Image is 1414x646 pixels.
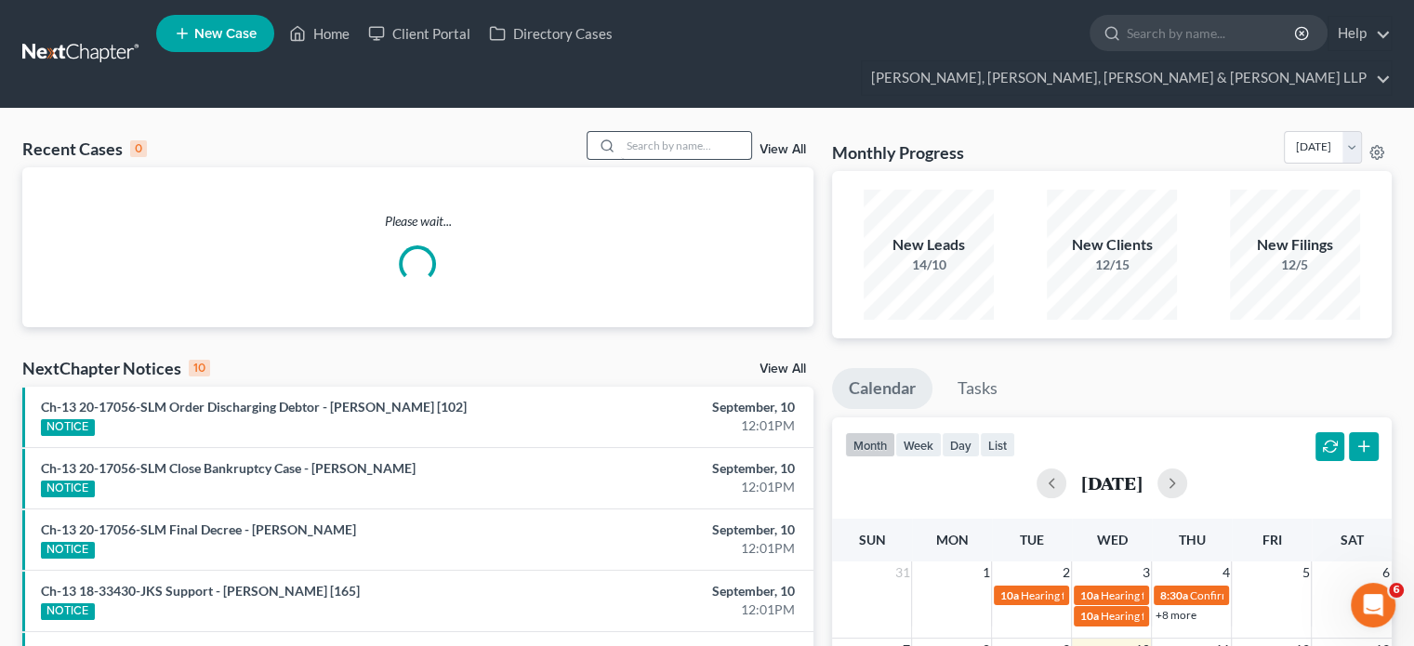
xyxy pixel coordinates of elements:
[194,27,257,41] span: New Case
[41,521,356,537] a: Ch-13 20-17056-SLM Final Decree - [PERSON_NAME]
[556,600,795,619] div: 12:01PM
[1079,609,1098,623] span: 10a
[1230,256,1360,274] div: 12/5
[280,17,359,50] a: Home
[556,416,795,435] div: 12:01PM
[621,132,751,159] input: Search by name...
[1262,532,1281,547] span: Fri
[1140,561,1151,584] span: 3
[41,399,467,415] a: Ch-13 20-17056-SLM Order Discharging Debtor - [PERSON_NAME] [102]
[760,363,806,376] a: View All
[892,561,911,584] span: 31
[980,432,1015,457] button: list
[1127,16,1297,50] input: Search by name...
[189,360,210,376] div: 10
[858,532,885,547] span: Sun
[832,368,932,409] a: Calendar
[1047,234,1177,256] div: New Clients
[41,419,95,436] div: NOTICE
[1060,561,1071,584] span: 2
[41,542,95,559] div: NOTICE
[556,582,795,600] div: September, 10
[1100,609,1343,623] span: Hearing for [PERSON_NAME] & [PERSON_NAME]
[41,481,95,497] div: NOTICE
[941,368,1014,409] a: Tasks
[1230,234,1360,256] div: New Filings
[935,532,968,547] span: Mon
[1155,608,1196,622] a: +8 more
[999,588,1018,602] span: 10a
[832,141,964,164] h3: Monthly Progress
[556,459,795,478] div: September, 10
[556,521,795,539] div: September, 10
[41,460,416,476] a: Ch-13 20-17056-SLM Close Bankruptcy Case - [PERSON_NAME]
[1220,561,1231,584] span: 4
[1081,473,1143,493] h2: [DATE]
[41,583,360,599] a: Ch-13 18-33430-JKS Support - [PERSON_NAME] [165]
[845,432,895,457] button: month
[760,143,806,156] a: View All
[22,212,813,231] p: Please wait...
[1340,532,1363,547] span: Sat
[130,140,147,157] div: 0
[22,138,147,160] div: Recent Cases
[1300,561,1311,584] span: 5
[556,478,795,496] div: 12:01PM
[359,17,480,50] a: Client Portal
[1178,532,1205,547] span: Thu
[864,256,994,274] div: 14/10
[41,603,95,620] div: NOTICE
[1079,588,1098,602] span: 10a
[1389,583,1404,598] span: 6
[1020,532,1044,547] span: Tue
[1096,532,1127,547] span: Wed
[1351,583,1395,627] iframe: Intercom live chat
[480,17,622,50] a: Directory Cases
[1381,561,1392,584] span: 6
[1328,17,1391,50] a: Help
[556,539,795,558] div: 12:01PM
[980,561,991,584] span: 1
[556,398,795,416] div: September, 10
[862,61,1391,95] a: [PERSON_NAME], [PERSON_NAME], [PERSON_NAME] & [PERSON_NAME] LLP
[22,357,210,379] div: NextChapter Notices
[864,234,994,256] div: New Leads
[942,432,980,457] button: day
[1020,588,1165,602] span: Hearing for [PERSON_NAME]
[1159,588,1187,602] span: 8:30a
[1047,256,1177,274] div: 12/15
[1100,588,1245,602] span: Hearing for [PERSON_NAME]
[895,432,942,457] button: week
